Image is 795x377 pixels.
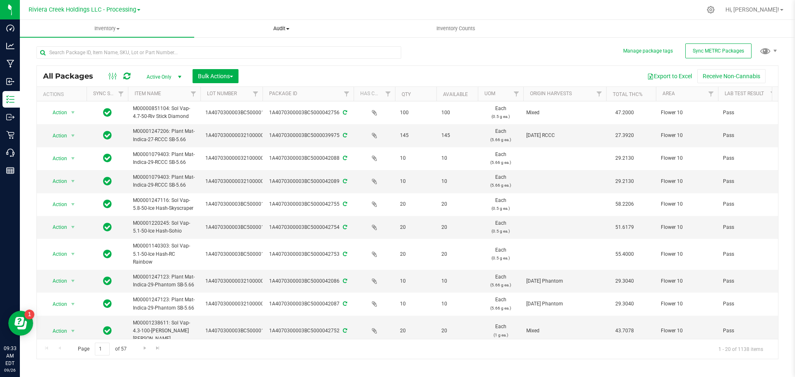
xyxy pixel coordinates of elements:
[45,298,67,310] span: Action
[45,325,67,337] span: Action
[661,109,713,117] span: Flower 10
[483,304,518,312] p: (5.66 g ea.)
[400,154,431,162] span: 10
[725,91,764,96] a: Lab Test Result
[483,151,518,166] span: Each
[342,328,347,334] span: Sync from Compliance System
[20,25,194,32] span: Inventory
[342,278,347,284] span: Sync from Compliance System
[24,310,34,319] iframe: Resource center unread badge
[43,72,101,81] span: All Packages
[152,343,164,354] a: Go to the last page
[400,132,431,139] span: 145
[20,20,194,37] a: Inventory
[400,109,431,117] span: 100
[661,132,713,139] span: Flower 10
[193,69,238,83] button: Bulk Actions
[103,298,112,310] span: In Sync
[661,300,713,308] span: Flower 10
[723,154,775,162] span: Pass
[36,46,401,59] input: Search Package ID, Item Name, SKU, Lot or Part Number...
[205,250,276,258] span: 1A4070300003BC5000015983
[6,42,14,50] inline-svg: Analytics
[103,325,112,336] span: In Sync
[133,273,195,289] span: M00001247123: Plant Mat-Indica-29-Phantom SB-5.66
[68,325,78,337] span: select
[400,300,431,308] span: 10
[483,323,518,339] span: Each
[342,178,347,184] span: Sync from Compliance System
[611,275,638,287] span: 29.3040
[661,250,713,258] span: Flower 10
[613,91,643,97] a: Total THC%
[133,296,195,312] span: M00001247123: Plant Mat-Indica-29-Phantom SB-5.66
[6,77,14,86] inline-svg: Inbound
[45,130,67,142] span: Action
[133,173,195,189] span: M00001079403: Plant Mat-Indica-29-RCCC SB-5.66
[611,107,638,119] span: 47.2000
[483,227,518,235] p: (0.5 g ea.)
[195,25,368,32] span: Audit
[68,298,78,310] span: select
[103,275,112,287] span: In Sync
[342,301,347,307] span: Sync from Compliance System
[261,300,355,308] div: 1A4070300003BC5000042087
[425,25,487,32] span: Inventory Counts
[593,87,606,101] a: Filter
[441,109,473,117] span: 100
[45,175,67,187] span: Action
[611,130,638,142] span: 27.3920
[261,277,355,285] div: 1A4070300003BC5000042086
[45,275,67,287] span: Action
[723,277,775,285] span: Pass
[205,327,276,335] span: 1A4070300003BC5000015937
[723,178,775,185] span: Pass
[342,224,347,230] span: Sync from Compliance System
[483,173,518,189] span: Each
[400,250,431,258] span: 20
[526,327,604,335] div: Value 1: Mixed
[526,132,604,139] div: Value 1: 2025-05-27 RCCC
[68,175,78,187] span: select
[441,154,473,162] span: 10
[342,251,347,257] span: Sync from Compliance System
[133,105,195,120] span: M00000851104: Sol Vap-4.7-50-Riv Stick Diamond
[103,152,112,164] span: In Sync
[611,325,638,337] span: 43.7078
[103,248,112,260] span: In Sync
[611,198,638,210] span: 58.2206
[261,223,355,231] div: 1A4070300003BC5000042754
[441,132,473,139] span: 145
[723,200,775,208] span: Pass
[133,242,195,266] span: M00001140303: Sol Vap-5.1-50-Ice Hash-RC Rainbow
[441,223,473,231] span: 20
[205,109,276,117] span: 1A4070300003BC5000015797
[706,6,716,14] div: Manage settings
[133,319,195,343] span: M00001238611: Sol Vap-4.3-100-[PERSON_NAME] [PERSON_NAME]
[661,154,713,162] span: Flower 10
[483,113,518,120] p: (0.5 g ea.)
[342,155,347,161] span: Sync from Compliance System
[342,201,347,207] span: Sync from Compliance System
[45,107,67,118] span: Action
[261,327,355,335] div: 1A4070300003BC5000042752
[205,223,276,231] span: 1A4070300003BC5000015780
[693,48,744,54] span: Sync METRC Packages
[249,87,263,101] a: Filter
[441,327,473,335] span: 20
[45,199,67,210] span: Action
[381,87,395,101] a: Filter
[611,221,638,233] span: 51.6179
[6,166,14,175] inline-svg: Reports
[443,91,468,97] a: Available
[133,219,195,235] span: M00001220245: Sol Vap-5.1-50-Ice Hash-Sohio
[530,91,572,96] a: Origin Harvests
[662,91,675,96] a: Area
[133,127,195,143] span: M00001247206: Plant Mat-Indica-27-RCCC SB-5.66
[133,197,195,212] span: M00001247116: Sol Vap-5.8-50-Ice Hash-Skyscraper
[6,113,14,121] inline-svg: Outbound
[68,199,78,210] span: select
[441,178,473,185] span: 10
[483,136,518,144] p: (5.66 g ea.)
[6,24,14,32] inline-svg: Dashboard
